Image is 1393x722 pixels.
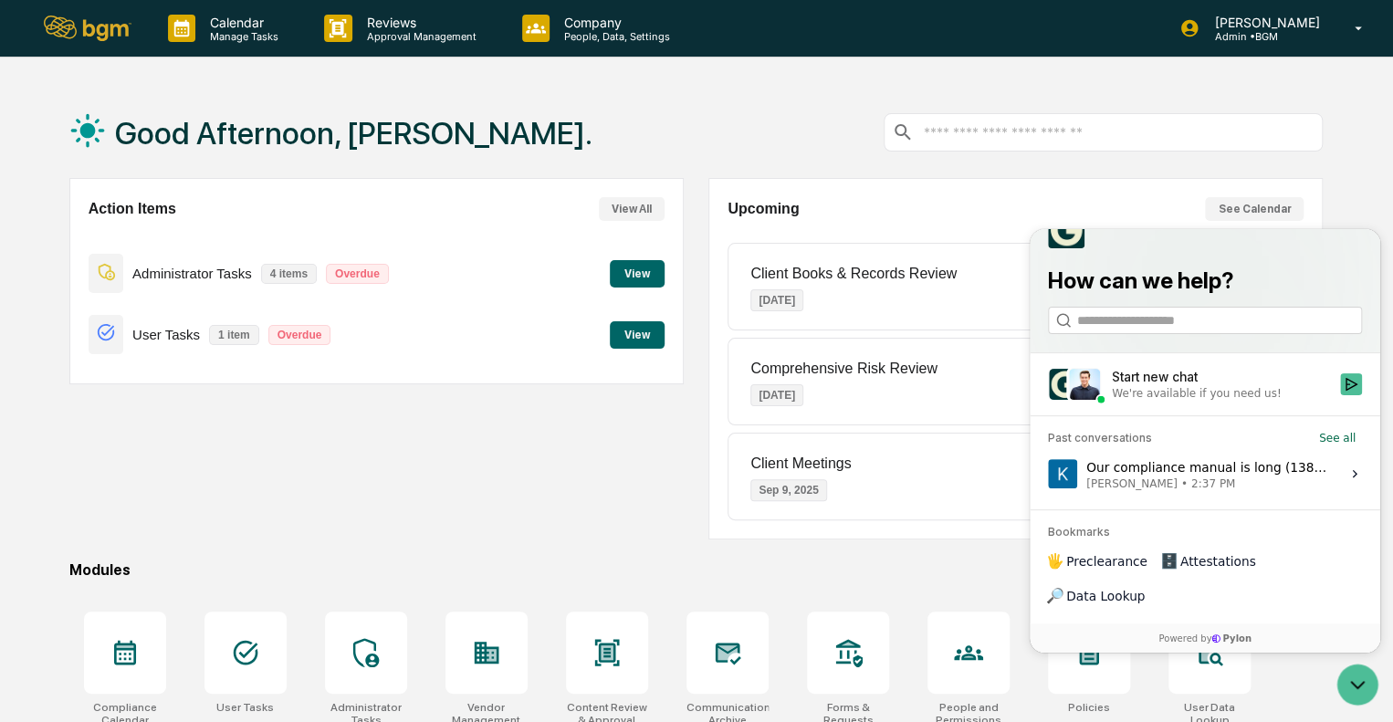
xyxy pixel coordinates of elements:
[195,30,288,43] p: Manage Tasks
[18,202,122,216] div: Past conversations
[18,360,33,374] div: 🔎
[37,323,118,341] span: Preclearance
[750,455,851,472] p: Client Meetings
[599,197,665,221] button: View All
[610,321,665,349] button: View
[750,266,957,282] p: Client Books & Records Review
[610,325,665,342] a: View
[69,561,1323,579] div: Modules
[261,264,317,284] p: 4 items
[57,247,148,262] span: [PERSON_NAME]
[352,30,486,43] p: Approval Management
[18,139,51,172] img: 1746055101610-c473b297-6a78-478c-a979-82029cc54cd1
[18,325,33,340] div: 🖐️
[151,323,226,341] span: Attestations
[132,327,200,342] p: User Tasks
[1335,662,1384,711] iframe: Open customer support
[89,201,176,217] h2: Action Items
[37,358,115,376] span: Data Lookup
[1205,197,1304,221] button: See Calendar
[11,316,125,349] a: 🖐️Preclearance
[352,15,486,30] p: Reviews
[162,247,205,262] span: 2:37 PM
[47,82,301,101] input: Clear
[152,247,158,262] span: •
[728,201,799,217] h2: Upcoming
[310,144,332,166] button: Start new chat
[209,325,259,345] p: 1 item
[18,230,47,259] img: Kfrazier
[132,266,252,281] p: Administrator Tasks
[750,361,937,377] p: Comprehensive Risk Review
[18,37,332,67] p: How can we help?
[1068,701,1110,714] div: Policies
[82,139,299,157] div: Start new chat
[11,351,122,383] a: 🔎Data Lookup
[129,402,221,416] a: Powered byPylon
[1199,15,1328,30] p: [PERSON_NAME]
[1030,229,1380,653] iframe: Customer support window
[283,198,332,220] button: See all
[750,289,803,311] p: [DATE]
[1199,30,1328,43] p: Admin • BGM
[125,316,234,349] a: 🗄️Attestations
[82,157,251,172] div: We're available if you need us!
[44,16,131,41] img: logo
[610,260,665,288] button: View
[115,115,592,152] h1: Good Afternoon, [PERSON_NAME].
[216,701,274,714] div: User Tasks
[610,264,665,281] a: View
[550,30,679,43] p: People, Data, Settings
[195,15,288,30] p: Calendar
[268,325,331,345] p: Overdue
[182,403,221,416] span: Pylon
[38,139,71,172] img: 8933085812038_c878075ebb4cc5468115_72.jpg
[550,15,679,30] p: Company
[750,384,803,406] p: [DATE]
[750,479,826,501] p: Sep 9, 2025
[132,325,147,340] div: 🗄️
[326,264,389,284] p: Overdue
